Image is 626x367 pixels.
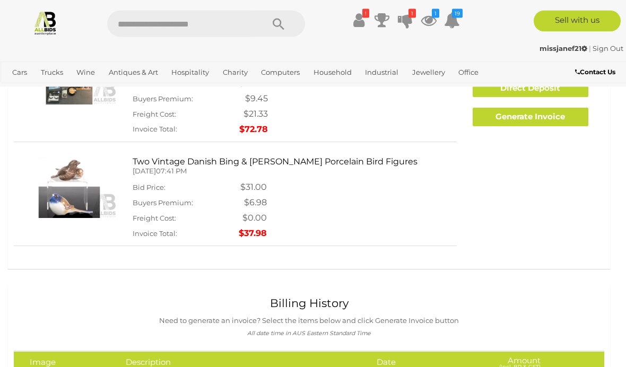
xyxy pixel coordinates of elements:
td: Freight Cost: [133,107,239,123]
a: Trucks [37,64,67,81]
a: Computers [257,64,304,81]
td: Invoice Total: [133,123,239,138]
i: 1 [432,9,439,18]
a: Contact Us [575,66,618,78]
a: Charity [219,64,252,81]
a: 1 [397,11,413,30]
a: Household [309,64,356,81]
a: Antiques & Art [105,64,162,81]
td: $72.78 [239,123,268,138]
a: ! [351,11,367,30]
td: $0.00 [239,211,267,226]
a: 1 [421,11,437,30]
a: missjanef21 [540,44,589,53]
td: $9.45 [239,92,268,107]
td: Bid Price: [133,180,239,196]
a: Direct Deposit [473,80,588,98]
td: $21.33 [239,107,268,123]
td: $31.00 [239,180,267,196]
a: Generate Invoice [473,108,588,127]
td: Buyers Premium: [133,92,239,107]
td: $6.98 [239,196,267,211]
a: Sell with us [534,11,621,32]
h1: Billing History [22,298,596,310]
a: Jewellery [408,64,449,81]
a: Wine [72,64,99,81]
i: 1 [408,9,416,18]
i: ! [362,9,369,18]
img: Allbids.com.au [33,11,58,36]
i: All date time in AUS Eastern Standard Time [247,330,371,337]
a: Hospitality [167,64,213,81]
a: Office [454,64,483,81]
a: Industrial [361,64,403,81]
td: Buyers Premium: [133,196,239,211]
h3: Two Vintage Danish Bing & [PERSON_NAME] Porcelain Bird Figures [133,158,449,167]
td: Invoice Total: [133,226,239,242]
a: [GEOGRAPHIC_DATA] [44,81,127,99]
strong: missjanef21 [540,44,587,53]
a: Cars [8,64,31,81]
button: Search [252,11,305,37]
i: 19 [452,9,463,18]
a: Sign Out [593,44,623,53]
b: Contact Us [575,68,615,76]
td: $37.98 [239,226,267,242]
p: Need to generate an invoice? Select the items below and click Generate Invoice button [22,315,596,327]
span: | [589,44,591,53]
a: Sports [8,81,38,99]
h5: [DATE] [133,168,449,175]
td: Freight Cost: [133,211,239,226]
a: 19 [444,11,460,30]
span: 07:41 PM [156,167,187,176]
